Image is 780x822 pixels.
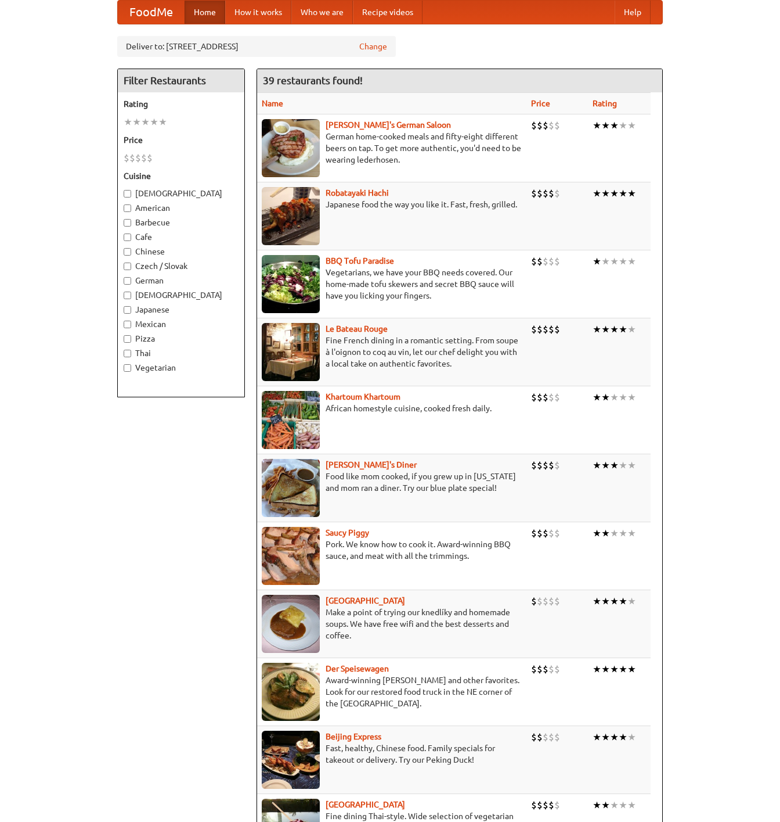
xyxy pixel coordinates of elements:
li: ★ [610,731,619,744]
img: beijing.jpg [262,731,320,789]
li: $ [554,459,560,472]
a: Name [262,99,283,108]
li: ★ [593,527,601,540]
li: ★ [610,663,619,676]
ng-pluralize: 39 restaurants found! [263,75,363,86]
li: ★ [627,731,636,744]
a: [PERSON_NAME]'s Diner [326,460,417,469]
li: $ [531,799,537,812]
label: Japanese [124,304,239,315]
li: $ [554,391,560,404]
input: Czech / Slovak [124,263,131,270]
a: BBQ Tofu Paradise [326,256,394,265]
li: ★ [150,116,158,128]
a: Price [531,99,550,108]
li: ★ [619,459,627,472]
p: Vegetarians, we have your BBQ needs covered. Our home-made tofu skewers and secret BBQ sauce will... [262,267,522,301]
img: robatayaki.jpg [262,187,320,245]
li: ★ [593,799,601,812]
li: ★ [601,255,610,268]
li: $ [548,187,554,200]
li: ★ [593,187,601,200]
li: ★ [627,119,636,132]
li: ★ [141,116,150,128]
li: ★ [610,527,619,540]
li: $ [129,152,135,164]
input: Vegetarian [124,364,131,372]
p: Japanese food the way you like it. Fast, fresh, grilled. [262,199,522,210]
li: $ [543,323,548,336]
h4: Filter Restaurants [118,69,244,92]
input: German [124,277,131,285]
li: ★ [627,323,636,336]
li: $ [537,459,543,472]
a: Home [185,1,225,24]
li: $ [548,119,554,132]
a: [GEOGRAPHIC_DATA] [326,800,405,809]
li: ★ [627,663,636,676]
input: Chinese [124,248,131,256]
li: $ [543,731,548,744]
b: Khartoum Khartoum [326,392,400,401]
img: esthers.jpg [262,119,320,177]
li: ★ [593,255,601,268]
li: ★ [601,527,610,540]
img: speisewagen.jpg [262,663,320,721]
li: $ [543,119,548,132]
li: ★ [610,119,619,132]
li: $ [543,255,548,268]
li: $ [531,187,537,200]
li: ★ [601,391,610,404]
a: Recipe videos [353,1,423,24]
li: ★ [593,731,601,744]
li: ★ [601,595,610,608]
li: $ [531,119,537,132]
li: $ [135,152,141,164]
a: Saucy Piggy [326,528,369,537]
li: ★ [627,187,636,200]
li: $ [548,391,554,404]
label: [DEMOGRAPHIC_DATA] [124,188,239,199]
li: ★ [593,595,601,608]
a: [PERSON_NAME]'s German Saloon [326,120,451,130]
label: Barbecue [124,217,239,228]
a: Change [359,41,387,52]
li: $ [531,663,537,676]
li: $ [531,527,537,540]
label: Pizza [124,333,239,344]
a: How it works [225,1,291,24]
input: [DEMOGRAPHIC_DATA] [124,190,131,198]
li: $ [548,799,554,812]
b: Beijing Express [326,732,381,741]
input: Thai [124,350,131,357]
li: $ [141,152,147,164]
li: $ [548,459,554,472]
li: ★ [619,119,627,132]
p: Fast, healthy, Chinese food. Family specials for takeout or delivery. Try our Peking Duck! [262,742,522,766]
li: $ [531,459,537,472]
li: $ [537,391,543,404]
li: $ [554,187,560,200]
li: $ [537,595,543,608]
li: $ [537,663,543,676]
img: czechpoint.jpg [262,595,320,653]
li: ★ [619,323,627,336]
li: ★ [627,459,636,472]
li: $ [537,323,543,336]
img: sallys.jpg [262,459,320,517]
li: $ [531,323,537,336]
li: $ [554,799,560,812]
li: $ [537,527,543,540]
li: ★ [627,527,636,540]
a: Le Bateau Rouge [326,324,388,333]
li: $ [548,255,554,268]
li: ★ [601,119,610,132]
li: ★ [619,731,627,744]
li: $ [147,152,153,164]
a: Rating [593,99,617,108]
li: ★ [610,323,619,336]
p: Fine French dining in a romantic setting. From soupe à l'oignon to coq au vin, let our chef delig... [262,335,522,369]
h5: Cuisine [124,170,239,182]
